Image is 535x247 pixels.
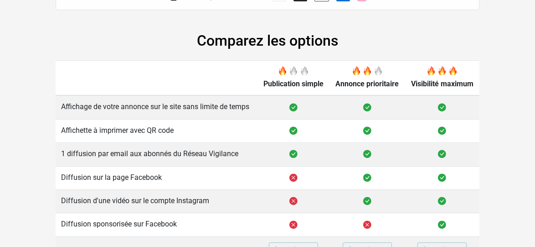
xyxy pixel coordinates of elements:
td: Diffusion sponsorisée sur Facebook [56,213,257,236]
span: Annonce prioritaire [336,79,399,88]
h2: Comparez les options [56,32,479,49]
td: Affichette à imprimer avec QR code [56,119,257,142]
td: Diffusion sur la page Facebook [56,166,257,189]
span: Publication simple [263,79,324,88]
td: Diffusion d'une vidéo sur le compte Instagram [56,189,257,213]
td: 1 diffusion par email aux abonnés du Réseau Vigilance [56,143,257,166]
span: Visibilité maximum [411,79,473,88]
td: Affichage de votre annonce sur le site sans limite de temps [56,95,257,119]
